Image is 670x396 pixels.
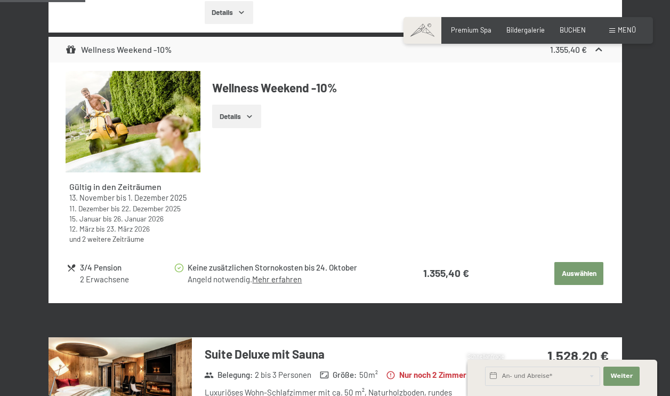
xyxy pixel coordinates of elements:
a: Premium Spa [451,26,491,34]
strong: 1.528,20 € [547,347,609,363]
div: 2 Erwachsene [80,274,173,285]
span: Weiter [610,372,633,381]
h3: Suite Deluxe mit Sauna [205,346,493,362]
img: mss_renderimg.php [66,71,200,172]
strong: Gültig in den Zeiträumen [69,181,162,192]
strong: 1.355,40 € [550,44,587,54]
time: 13.11.2025 [69,193,115,202]
div: bis [69,193,196,203]
a: Mehr erfahren [252,274,302,284]
div: bis [69,203,196,213]
time: 23.03.2026 [107,224,150,233]
strong: 1.355,40 € [423,267,469,279]
span: 50 m² [359,369,378,381]
strong: Nur noch 2 Zimmer frei. [386,369,483,381]
strong: Größe : [320,369,357,381]
div: Keine zusätzlichen Stornokosten bis 24. Oktober [188,262,388,274]
button: Weiter [603,367,640,386]
button: Details [205,1,253,25]
div: Wellness Weekend -10%1.355,40 € [49,37,622,62]
span: Menü [618,26,636,34]
div: bis [69,224,196,234]
div: 3/4 Pension [80,262,173,274]
button: Details [212,105,261,128]
time: 01.12.2025 [128,193,187,202]
a: BUCHEN [560,26,586,34]
a: und 2 weitere Zeiträume [69,234,144,243]
time: 22.12.2025 [122,204,181,213]
strong: Belegung : [204,369,253,381]
div: Angeld notwendig. [188,274,388,285]
button: Auswählen [554,262,603,286]
div: bis [69,213,196,224]
span: 2 bis 3 Personen [255,369,311,381]
time: 11.12.2025 [69,204,109,213]
h4: Wellness Weekend -10% [212,80,604,96]
a: Bildergalerie [506,26,545,34]
time: 26.01.2026 [114,214,164,223]
time: 15.01.2026 [69,214,101,223]
span: Schnellanfrage [467,353,504,360]
div: Wellness Weekend -10% [66,43,172,56]
time: 12.03.2026 [69,224,94,233]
